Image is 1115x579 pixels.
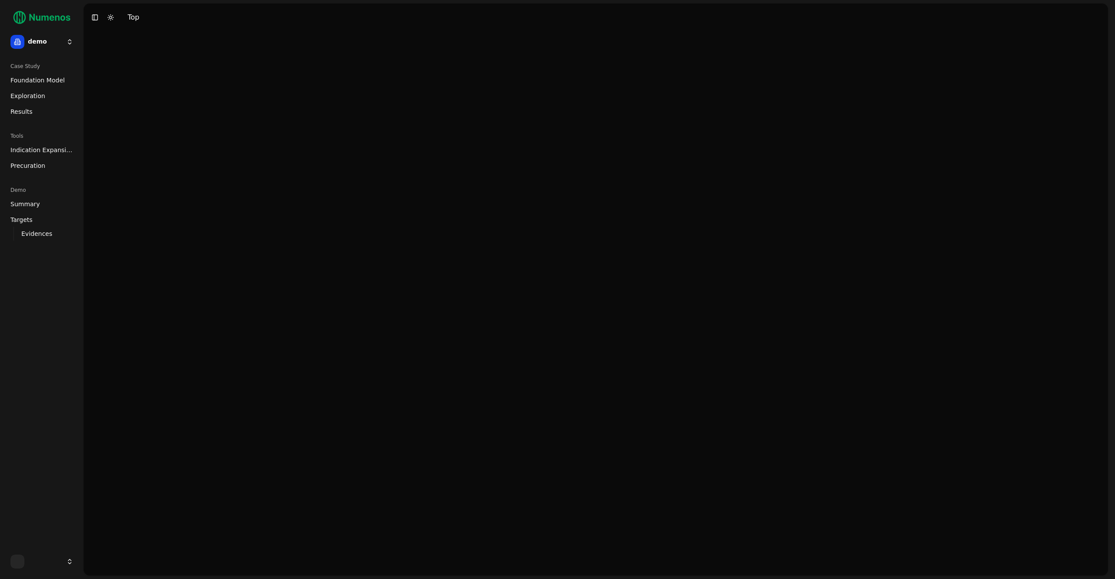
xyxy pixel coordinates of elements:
span: Foundation Model [10,76,65,85]
span: Indication Expansion [10,146,73,154]
a: Indication Expansion [7,143,77,157]
a: Evidences [18,228,66,240]
img: Numenos [7,7,77,28]
span: Targets [10,215,33,224]
a: Summary [7,197,77,211]
a: Foundation Model [7,73,77,87]
span: Results [10,107,33,116]
span: Summary [10,200,40,208]
a: Exploration [7,89,77,103]
a: Targets [7,213,77,227]
span: demo [28,38,63,46]
a: Results [7,105,77,119]
span: Exploration [10,92,45,100]
span: Evidences [21,229,52,238]
a: Precuration [7,159,77,173]
div: Tools [7,129,77,143]
span: Precuration [10,161,45,170]
div: Demo [7,183,77,197]
button: demo [7,31,77,52]
div: Case Study [7,59,77,73]
div: Top [128,12,139,23]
